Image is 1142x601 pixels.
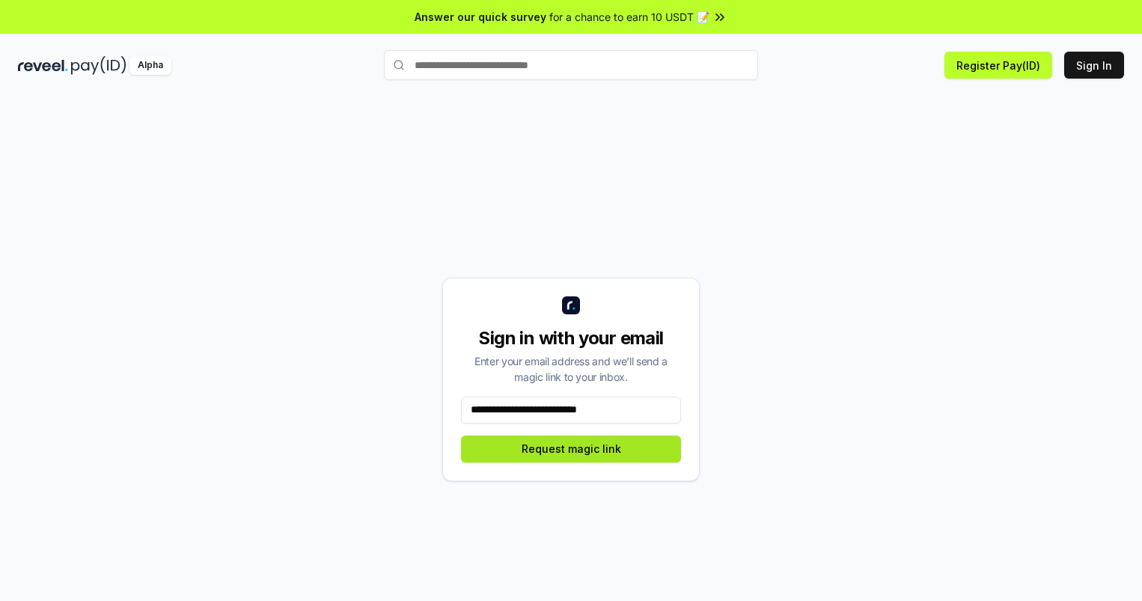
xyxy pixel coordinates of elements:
div: Sign in with your email [461,326,681,350]
span: Answer our quick survey [415,9,546,25]
button: Sign In [1064,52,1124,79]
span: for a chance to earn 10 USDT 📝 [549,9,709,25]
div: Enter your email address and we’ll send a magic link to your inbox. [461,353,681,385]
img: logo_small [562,296,580,314]
img: pay_id [71,56,126,75]
button: Request magic link [461,436,681,463]
img: reveel_dark [18,56,68,75]
div: Alpha [129,56,171,75]
button: Register Pay(ID) [944,52,1052,79]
